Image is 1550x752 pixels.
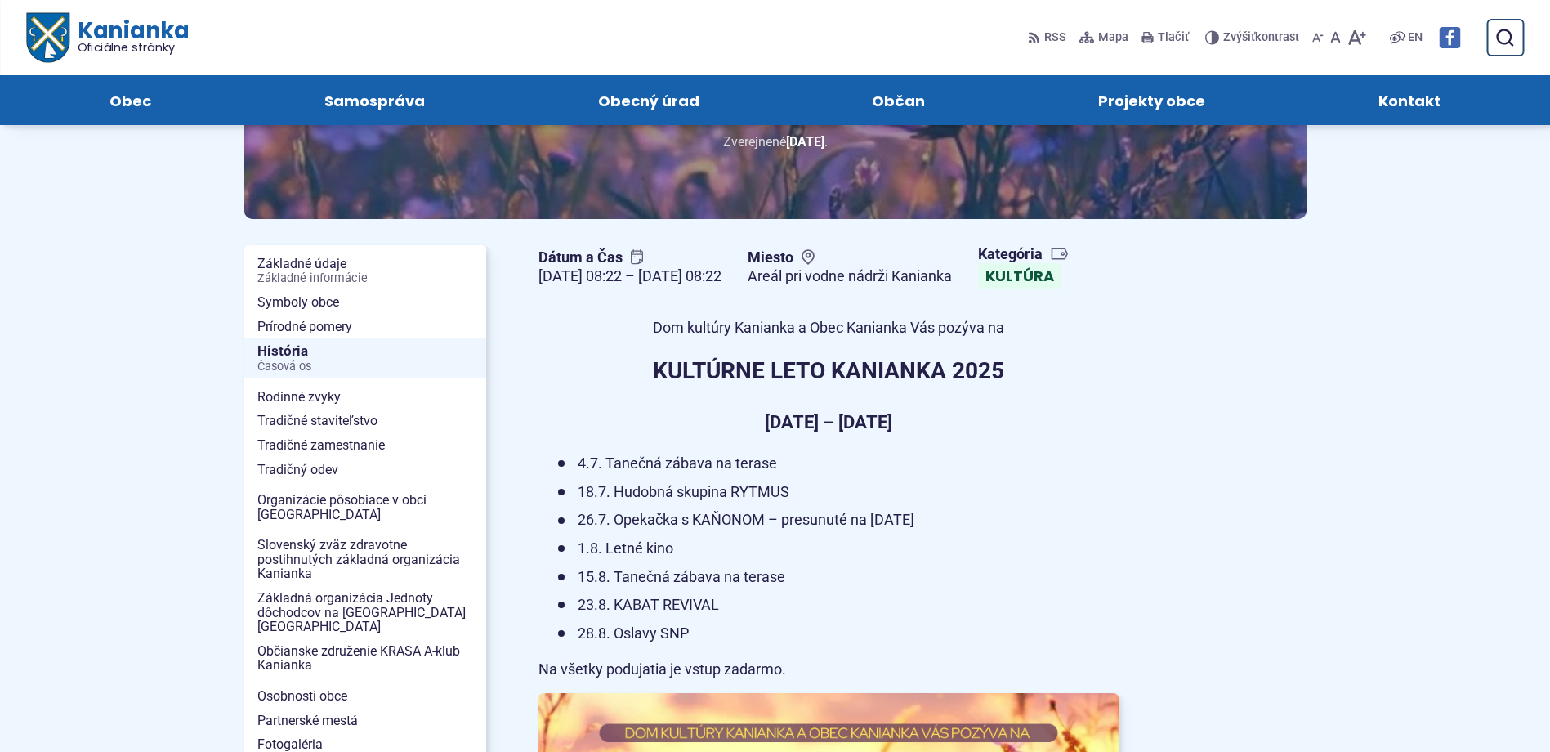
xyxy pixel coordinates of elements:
a: HistóriaČasová os [244,338,486,378]
a: EN [1405,28,1426,47]
span: Tlačiť [1158,31,1189,45]
span: Oficiálne stránky [77,42,189,53]
span: [DATE] [786,134,824,150]
a: Organizácie pôsobiace v obci [GEOGRAPHIC_DATA] [244,488,486,526]
a: Prírodné pomery [244,315,486,339]
a: Logo Kanianka, prejsť na domovskú stránku. [26,13,189,63]
img: Prejsť na Facebook stránku [1439,27,1460,48]
li: 4.7. Tanečná zábava na terase [558,451,1119,477]
figcaption: Areál pri vodne nádrži Kanianka [748,267,952,286]
span: Základné údaje [257,252,473,290]
a: Obecný úrad [528,75,770,125]
span: Symboly obce [257,290,473,315]
li: 18.7. Hudobná skupina RYTMUS [558,480,1119,505]
li: 15.8. Tanečná zábava na terase [558,565,1119,590]
span: RSS [1044,28,1066,47]
span: Rodinné zvyky [257,385,473,410]
figcaption: [DATE] 08:22 – [DATE] 08:22 [538,267,721,286]
a: Rodinné zvyky [244,385,486,410]
a: Kontakt [1308,75,1511,125]
p: Na všetky podujatia je vstup zadarmo. [538,657,1119,683]
span: Dátum a Čas [538,248,721,267]
span: História [257,338,473,378]
span: Mapa [1098,28,1128,47]
span: Tradičné zamestnanie [257,433,473,458]
a: Základná organizácia Jednoty dôchodcov na [GEOGRAPHIC_DATA] [GEOGRAPHIC_DATA] [244,586,486,639]
span: EN [1408,28,1423,47]
p: Dom kultúry Kanianka a Obec Kanianka Vás pozýva na [538,316,1119,341]
span: Obec [109,75,151,125]
button: Nastaviť pôvodnú veľkosť písma [1327,20,1344,55]
span: Zvýšiť [1223,30,1255,44]
button: Tlačiť [1138,20,1192,55]
span: Základné informácie [257,272,473,285]
span: Kanianka [69,20,188,54]
li: 23.8. KABAT REVIVAL [558,593,1119,618]
a: Samospráva [254,75,495,125]
li: 1.8. Letné kino [558,536,1119,562]
a: Slovenský zväz zdravotne postihnutých základná organizácia Kanianka [244,533,486,586]
a: Partnerské mestá [244,709,486,733]
span: Organizácie pôsobiace v obci [GEOGRAPHIC_DATA] [257,488,473,526]
strong: [DATE] – [DATE] [765,412,892,432]
a: Tradičný odev [244,458,486,482]
span: Samospráva [324,75,425,125]
a: Základné údajeZákladné informácie [244,252,486,290]
span: Slovenský zväz zdravotne postihnutých základná organizácia Kanianka [257,533,473,586]
span: Projekty obce [1098,75,1205,125]
strong: KULTÚRNE LETO [653,357,825,384]
span: Obecný úrad [598,75,699,125]
a: Symboly obce [244,290,486,315]
p: Zverejnené . [297,131,1254,153]
span: Kategória [978,245,1069,264]
span: Osobnosti obce [257,684,473,709]
span: Kontakt [1378,75,1441,125]
span: Miesto [748,248,952,267]
span: Prírodné pomery [257,315,473,339]
button: Zmenšiť veľkosť písma [1309,20,1327,55]
button: Zvýšiťkontrast [1205,20,1302,55]
a: Mapa [1076,20,1132,55]
a: Obec [39,75,221,125]
a: RSS [1028,20,1070,55]
a: Kultúra [978,263,1061,289]
span: kontrast [1223,31,1299,45]
a: Tradičné zamestnanie [244,433,486,458]
img: Prejsť na domovskú stránku [26,13,69,63]
li: 26.7. Opekačka s KAŇONOM – presunuté na [DATE] [558,508,1119,533]
a: Tradičné staviteľstvo [244,409,486,433]
button: Zväčšiť veľkosť písma [1344,20,1369,55]
span: Partnerské mestá [257,709,473,733]
a: Osobnosti obce [244,684,486,709]
span: Tradičné staviteľstvo [257,409,473,433]
a: Občan [802,75,996,125]
a: Projekty obce [1028,75,1275,125]
a: Občianske združenie KRASA A-klub Kanianka [244,639,486,678]
strong: KANIANKA 2025 [831,357,1004,384]
li: 28.8. Oslavy SNP [558,621,1119,647]
span: Občianske združenie KRASA A-klub Kanianka [257,639,473,678]
span: Občan [872,75,925,125]
span: Základná organizácia Jednoty dôchodcov na [GEOGRAPHIC_DATA] [GEOGRAPHIC_DATA] [257,586,473,639]
span: Tradičný odev [257,458,473,482]
span: Časová os [257,360,473,374]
